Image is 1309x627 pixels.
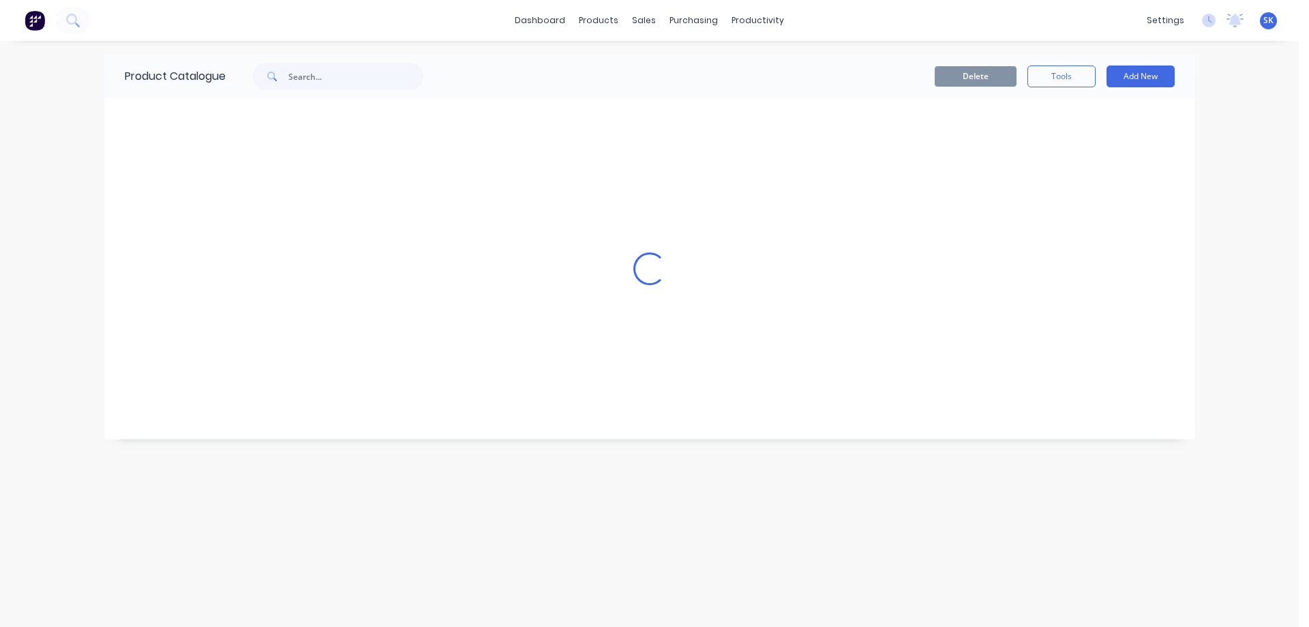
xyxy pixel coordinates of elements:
img: Factory [25,10,45,31]
div: purchasing [663,10,725,31]
a: dashboard [508,10,572,31]
button: Delete [935,66,1017,87]
div: products [572,10,625,31]
div: sales [625,10,663,31]
button: Tools [1027,65,1096,87]
span: SK [1263,14,1274,27]
button: Add New [1107,65,1175,87]
div: Product Catalogue [104,55,226,98]
input: Search... [288,63,423,90]
div: productivity [725,10,791,31]
div: settings [1140,10,1191,31]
